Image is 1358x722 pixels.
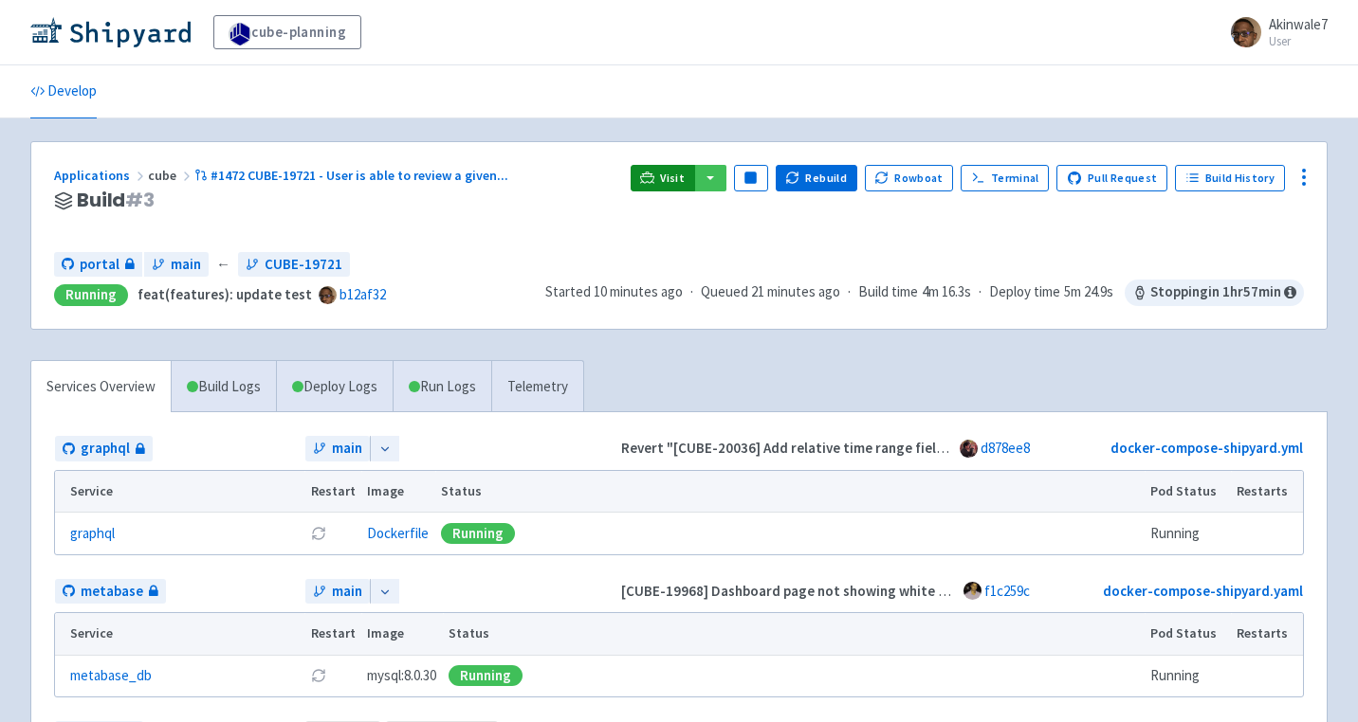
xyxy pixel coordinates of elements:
span: 4m 16.3s [922,281,971,303]
a: graphql [55,436,153,461]
a: docker-compose-shipyard.yaml [1103,582,1303,600]
time: 21 minutes ago [751,282,840,300]
button: Restart pod [311,526,326,541]
a: d878ee8 [981,439,1030,457]
button: Rowboat [865,165,954,191]
strong: feat(features): update test [138,285,312,303]
a: graphql [70,523,115,545]
span: main [332,438,362,460]
span: Visit [660,171,685,186]
span: Build [77,190,155,211]
a: Pull Request [1056,165,1167,191]
strong: Revert "[CUBE-20036] Add relative time range fields (#356)" (#360) [621,439,1045,457]
a: Develop [30,65,97,118]
span: Started [545,282,683,300]
th: Restart [304,613,361,655]
button: Rebuild [776,165,857,191]
div: · · · [545,280,1304,306]
th: Image [361,471,435,513]
th: Service [55,613,304,655]
span: portal [80,254,119,276]
a: main [305,579,370,605]
th: Pod Status [1145,471,1231,513]
td: Running [1145,655,1231,696]
a: metabase [55,579,166,605]
th: Status [443,613,1145,655]
div: Running [449,665,523,686]
strong: [CUBE-19968] Dashboard page not showing white background (#83) [621,582,1050,600]
a: b12af32 [339,285,386,303]
th: Restarts [1231,471,1303,513]
span: Stopping in 1 hr 57 min [1125,280,1304,306]
span: CUBE-19721 [265,254,342,276]
a: portal [54,252,142,278]
div: Running [54,284,128,306]
td: Running [1145,513,1231,554]
small: User [1269,35,1328,47]
button: Restart pod [311,668,326,683]
th: Image [361,613,443,655]
span: metabase [81,581,143,603]
span: # 3 [125,187,155,213]
span: Build time [858,281,918,303]
span: Queued [701,282,840,300]
a: main [144,252,209,278]
a: f1c259c [984,582,1030,600]
th: Pod Status [1145,613,1231,655]
th: Service [55,471,304,513]
a: Visit [631,165,695,191]
a: Build Logs [172,361,276,413]
span: main [332,581,362,603]
a: metabase_db [70,665,152,687]
a: #1472 CUBE-19721 - User is able to review a given... [194,167,511,184]
a: docker-compose-shipyard.yml [1110,439,1303,457]
span: main [171,254,201,276]
a: main [305,436,370,461]
span: Akinwale7 [1269,15,1328,33]
a: Run Logs [393,361,491,413]
a: Deploy Logs [276,361,393,413]
a: Dockerfile [367,524,429,542]
a: Terminal [961,165,1049,191]
th: Restart [304,471,361,513]
a: CUBE-19721 [238,252,350,278]
span: mysql:8.0.30 [367,665,436,687]
span: #1472 CUBE-19721 - User is able to review a given ... [211,167,508,184]
span: cube [148,167,194,184]
button: Pause [734,165,768,191]
th: Status [435,471,1145,513]
th: Restarts [1231,613,1303,655]
a: Build History [1175,165,1285,191]
time: 10 minutes ago [594,282,683,300]
a: Akinwale7 User [1220,17,1328,47]
span: 5m 24.9s [1064,281,1113,303]
img: Shipyard logo [30,17,191,47]
span: ← [216,254,230,276]
span: graphql [81,438,130,460]
a: Applications [54,167,148,184]
a: Telemetry [491,361,583,413]
a: Services Overview [31,361,171,413]
div: Running [441,523,515,544]
a: cube-planning [213,15,361,49]
span: Deploy time [989,281,1060,303]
